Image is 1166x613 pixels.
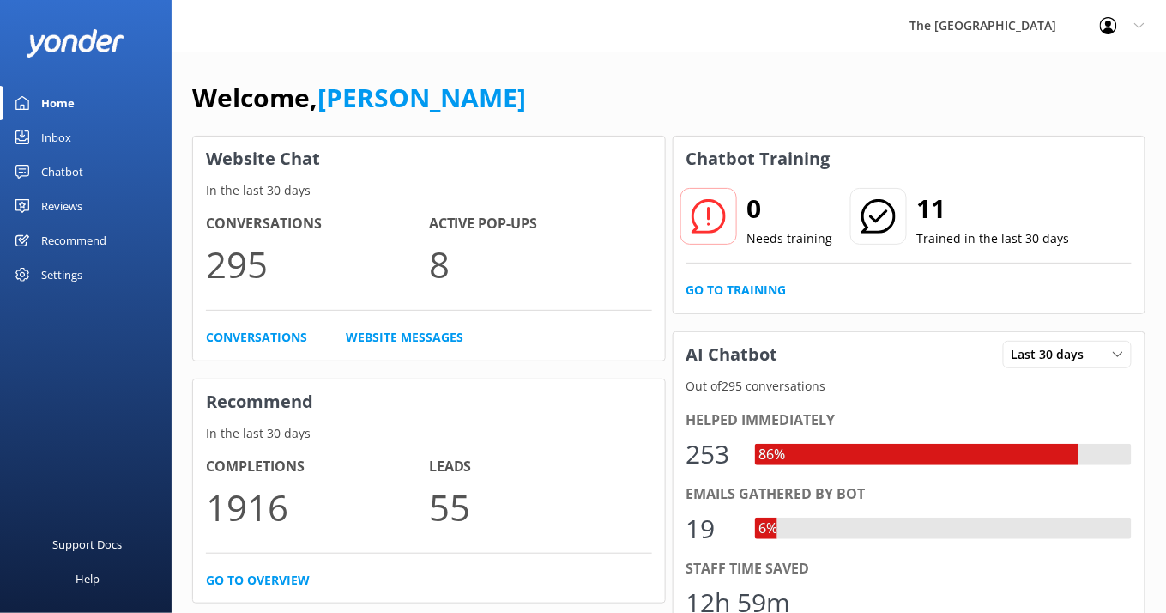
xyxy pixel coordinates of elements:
div: 6% [755,518,782,540]
div: Support Docs [53,527,123,561]
div: Staff time saved [686,558,1133,580]
p: 295 [206,235,429,293]
a: Website Messages [346,328,463,347]
h3: AI Chatbot [674,332,791,377]
p: 1916 [206,478,429,536]
h4: Completions [206,456,429,478]
h4: Leads [429,456,652,478]
p: 55 [429,478,652,536]
div: 86% [755,444,790,466]
h3: Website Chat [193,137,665,181]
h3: Recommend [193,379,665,424]
div: 19 [686,508,738,549]
div: Emails gathered by bot [686,483,1133,506]
h1: Welcome, [192,77,526,118]
a: Go to Training [686,281,787,300]
span: Last 30 days [1012,345,1095,364]
div: Helped immediately [686,410,1133,432]
div: Inbox [41,120,71,155]
div: Settings [41,258,82,292]
p: In the last 30 days [193,181,665,200]
div: Home [41,86,75,120]
div: Recommend [41,223,106,258]
a: Conversations [206,328,307,347]
p: Needs training [747,229,833,248]
a: [PERSON_NAME] [317,80,526,115]
h4: Active Pop-ups [429,213,652,235]
a: Go to overview [206,571,310,590]
h2: 11 [917,188,1070,229]
div: Reviews [41,189,82,223]
h2: 0 [747,188,833,229]
div: 253 [686,434,738,475]
img: yonder-white-logo.png [26,29,124,58]
h4: Conversations [206,213,429,235]
p: In the last 30 days [193,424,665,443]
div: Help [76,561,100,596]
h3: Chatbot Training [674,137,843,181]
p: 8 [429,235,652,293]
p: Trained in the last 30 days [917,229,1070,248]
div: Chatbot [41,155,83,189]
p: Out of 295 conversations [674,377,1145,396]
